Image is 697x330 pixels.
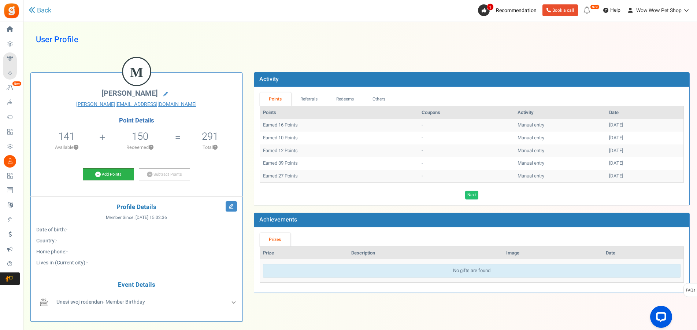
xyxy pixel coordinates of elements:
a: Referrals [291,92,327,106]
th: Activity [515,106,606,119]
a: 1 Recommendation [478,4,540,16]
td: Earned 39 Points [260,157,419,170]
span: - Member Birthday [56,298,145,306]
button: ? [213,145,218,150]
p: : [36,248,237,256]
h5: 150 [132,131,148,142]
b: Country [36,237,55,245]
img: Gratisfaction [3,3,20,19]
b: Lives in (Current city) [36,259,85,267]
span: Wow Wow Pet Shop [636,7,682,14]
em: New [12,81,22,86]
p: Total [181,144,239,151]
a: Prizes [260,233,290,246]
button: ? [149,145,153,150]
td: Earned 12 Points [260,144,419,157]
span: Member Since : [106,214,167,221]
h4: Point Details [31,117,242,124]
td: - [419,157,515,170]
h4: Event Details [36,282,237,289]
a: Book a call [542,4,578,16]
span: - [86,259,88,267]
a: New [3,82,20,94]
th: Date [603,247,683,260]
th: Coupons [419,106,515,119]
p: : [36,237,237,245]
b: Home phone [36,248,65,256]
span: 141 [58,129,75,144]
div: [DATE] [609,160,681,167]
a: Help [600,4,623,16]
span: Manual entry [518,134,544,141]
a: [PERSON_NAME][EMAIL_ADDRESS][DOMAIN_NAME] [36,101,237,108]
h5: 291 [202,131,218,142]
span: - [66,248,68,256]
span: - [66,226,67,234]
em: New [590,4,600,10]
a: Next [465,191,478,199]
b: Activity [259,75,279,84]
td: Earned 10 Points [260,132,419,144]
span: FAQs [686,283,696,297]
span: Recommendation [496,7,537,14]
b: Achievements [259,215,297,224]
b: Date of birth [36,226,65,234]
span: Manual entry [518,159,544,166]
div: [DATE] [609,135,681,142]
td: - [419,170,515,183]
th: Image [503,247,603,260]
div: No gifts are found [263,264,681,278]
div: [DATE] [609,173,681,180]
th: Description [348,247,504,260]
div: [DATE] [609,147,681,154]
span: - [56,237,57,245]
div: [DATE] [609,122,681,129]
span: [PERSON_NAME] [101,88,158,99]
span: Help [608,7,620,14]
td: - [419,119,515,132]
td: Earned 16 Points [260,119,419,132]
span: Manual entry [518,172,544,179]
b: Unesi svoj rođendan [56,298,103,306]
span: Manual entry [518,147,544,154]
a: Others [363,92,395,106]
span: 1 [487,3,494,11]
td: Earned 27 Points [260,170,419,183]
button: ? [74,145,78,150]
td: - [419,132,515,144]
a: Redeems [327,92,363,106]
h4: Profile Details [36,204,237,211]
th: Date [606,106,683,119]
span: [DATE] 15:02:36 [136,214,167,221]
th: Points [260,106,419,119]
a: Subtract Points [139,168,190,181]
figcaption: M [123,58,150,87]
th: Prize [260,247,348,260]
a: Points [260,92,291,106]
td: - [419,144,515,157]
p: : [36,226,237,234]
p: Available [34,144,99,151]
p: Redeemed [106,144,174,151]
i: Edit Profile [226,201,237,212]
span: Manual entry [518,121,544,128]
a: Add Points [83,168,134,181]
h1: User Profile [36,29,684,50]
p: : [36,259,237,267]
